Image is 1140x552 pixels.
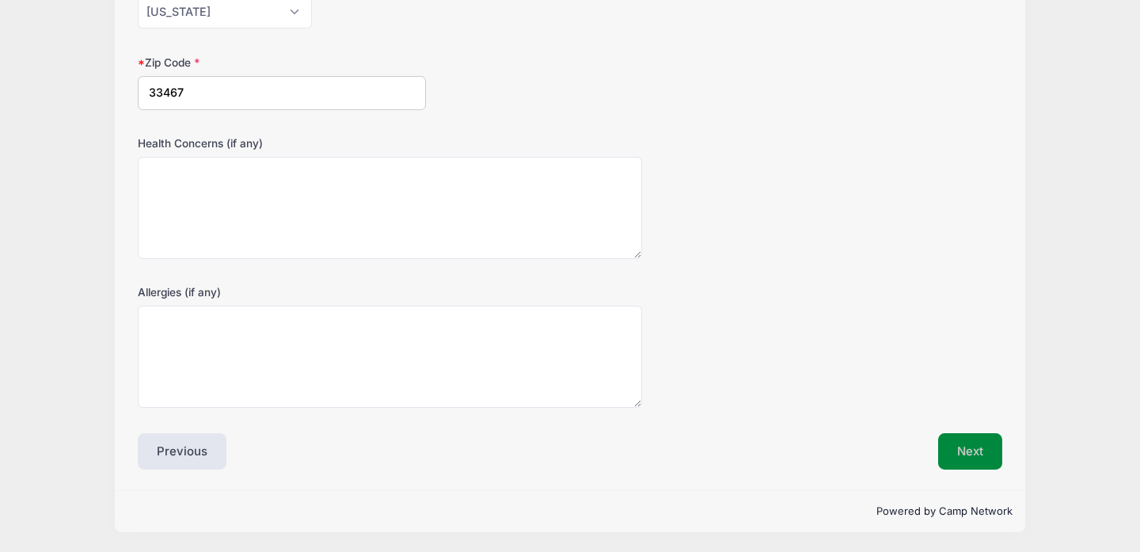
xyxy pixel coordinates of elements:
input: xxxxx [138,76,426,110]
button: Previous [138,433,226,470]
button: Next [938,433,1002,470]
label: Zip Code [138,55,426,70]
label: Health Concerns (if any) [138,135,426,151]
label: Allergies (if any) [138,284,426,300]
p: Powered by Camp Network [127,504,1013,520]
